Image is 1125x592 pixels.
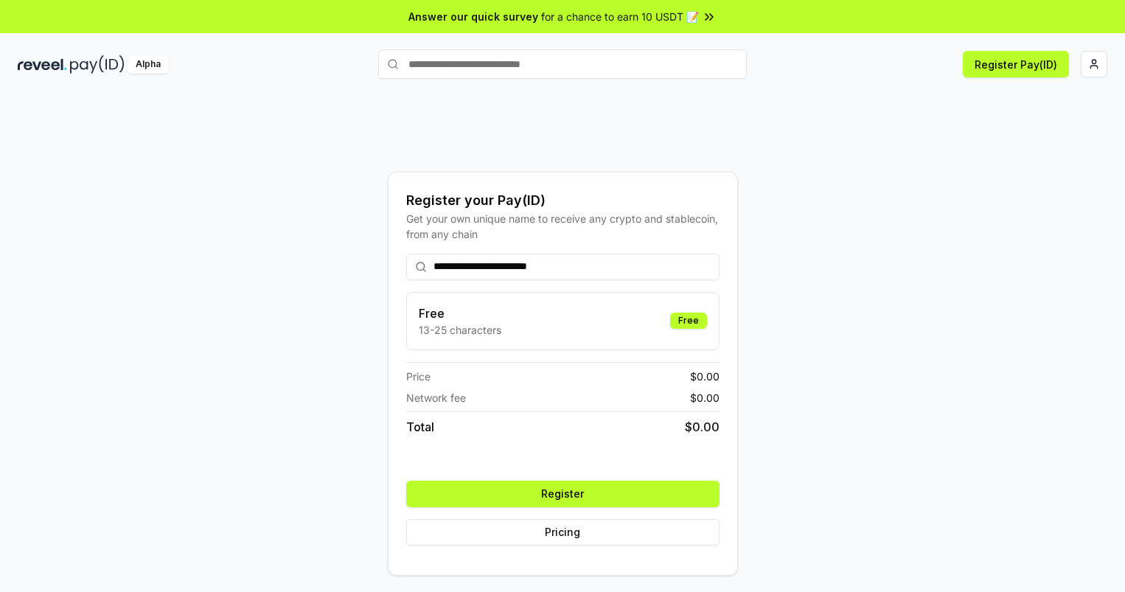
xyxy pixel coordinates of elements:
[406,418,434,436] span: Total
[406,519,720,546] button: Pricing
[408,9,538,24] span: Answer our quick survey
[406,481,720,507] button: Register
[128,55,169,74] div: Alpha
[690,390,720,405] span: $ 0.00
[70,55,125,74] img: pay_id
[406,390,466,405] span: Network fee
[963,51,1069,77] button: Register Pay(ID)
[541,9,699,24] span: for a chance to earn 10 USDT 📝
[18,55,67,74] img: reveel_dark
[406,369,431,384] span: Price
[406,190,720,211] div: Register your Pay(ID)
[419,304,501,322] h3: Free
[406,211,720,242] div: Get your own unique name to receive any crypto and stablecoin, from any chain
[670,313,707,329] div: Free
[685,418,720,436] span: $ 0.00
[419,322,501,338] p: 13-25 characters
[690,369,720,384] span: $ 0.00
